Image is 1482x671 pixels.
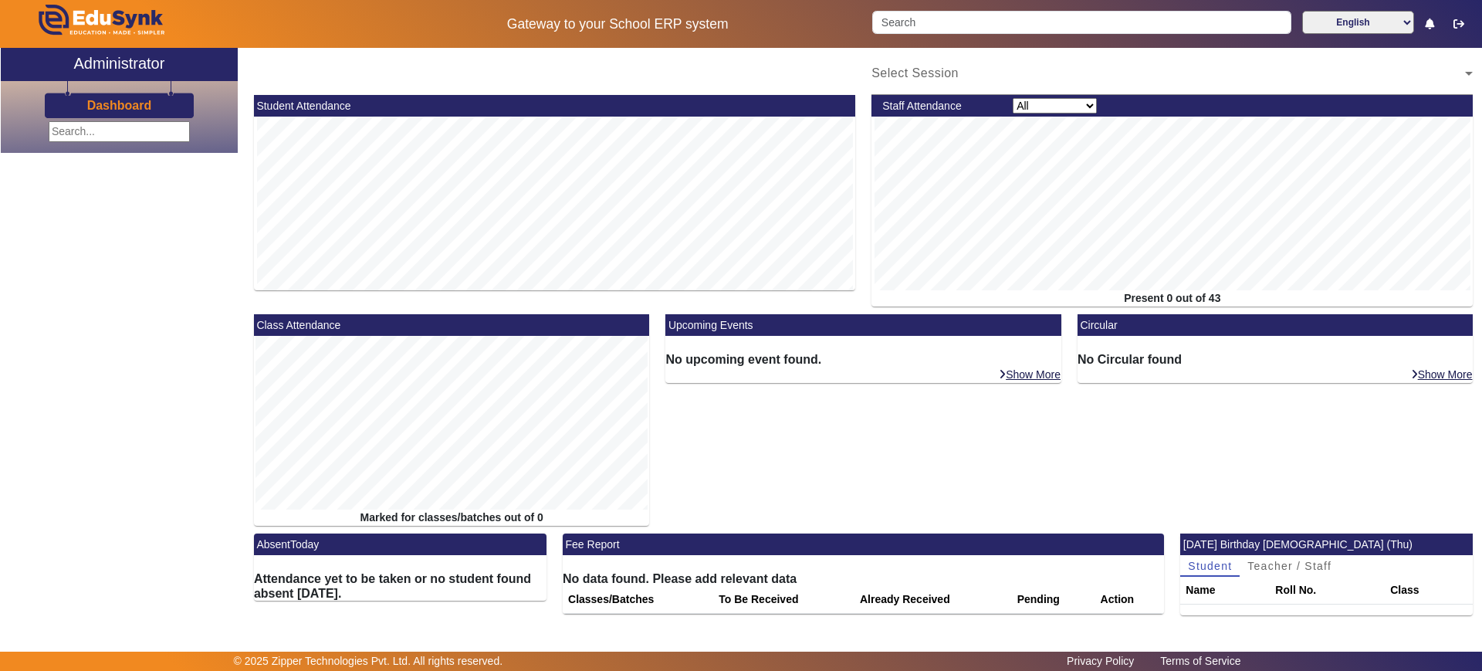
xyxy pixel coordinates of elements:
mat-card-header: Circular [1078,314,1474,336]
div: Marked for classes/batches out of 0 [254,510,650,526]
mat-card-header: [DATE] Birthday [DEMOGRAPHIC_DATA] (Thu) [1180,534,1473,555]
mat-card-header: AbsentToday [254,534,546,555]
h2: Administrator [74,54,165,73]
mat-card-header: Student Attendance [254,95,855,117]
h5: Gateway to your School ERP system [379,16,856,32]
mat-card-header: Class Attendance [254,314,650,336]
span: Teacher / Staff [1247,561,1331,571]
div: Present 0 out of 43 [871,290,1473,307]
th: Action [1095,586,1165,614]
th: Classes/Batches [563,586,713,614]
h6: No Circular found [1078,352,1474,367]
input: Search [872,11,1291,34]
th: Roll No. [1270,577,1385,605]
h6: No upcoming event found. [665,352,1061,367]
h6: Attendance yet to be taken or no student found absent [DATE]. [254,571,546,601]
th: To Be Received [713,586,854,614]
p: © 2025 Zipper Technologies Pvt. Ltd. All rights reserved. [234,653,503,669]
span: Student [1188,561,1232,571]
span: Select Session [871,66,959,80]
a: Terms of Service [1152,651,1248,671]
input: Search... [49,121,190,142]
th: Pending [1012,586,1095,614]
th: Class [1385,577,1473,605]
a: Show More [998,368,1061,381]
div: Staff Attendance [875,98,1005,114]
a: Administrator [1,48,238,81]
mat-card-header: Upcoming Events [665,314,1061,336]
a: Privacy Policy [1059,651,1142,671]
a: Show More [1410,368,1474,381]
h6: No data found. Please add relevant data [563,571,1164,586]
th: Name [1180,577,1270,605]
th: Already Received [854,586,1012,614]
h3: Dashboard [87,98,152,113]
a: Dashboard [86,97,153,114]
mat-card-header: Fee Report [563,534,1164,555]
